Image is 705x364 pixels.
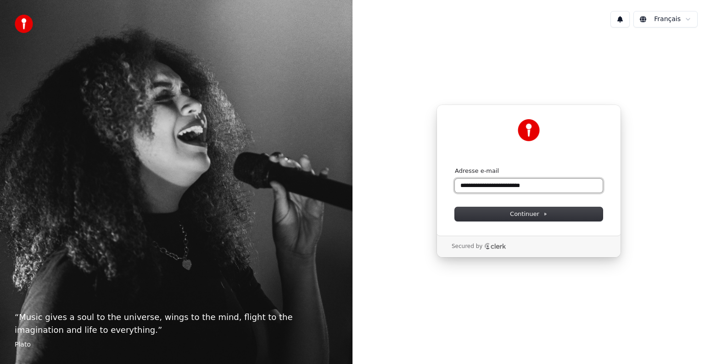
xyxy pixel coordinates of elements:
span: Continuer [510,210,548,218]
button: Continuer [455,207,603,221]
a: Clerk logo [484,243,506,249]
p: Secured by [452,243,482,250]
footer: Plato [15,340,338,349]
p: “ Music gives a soul to the universe, wings to the mind, flight to the imagination and life to ev... [15,311,338,336]
label: Adresse e-mail [455,167,499,175]
img: youka [15,15,33,33]
img: Youka [518,119,540,141]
